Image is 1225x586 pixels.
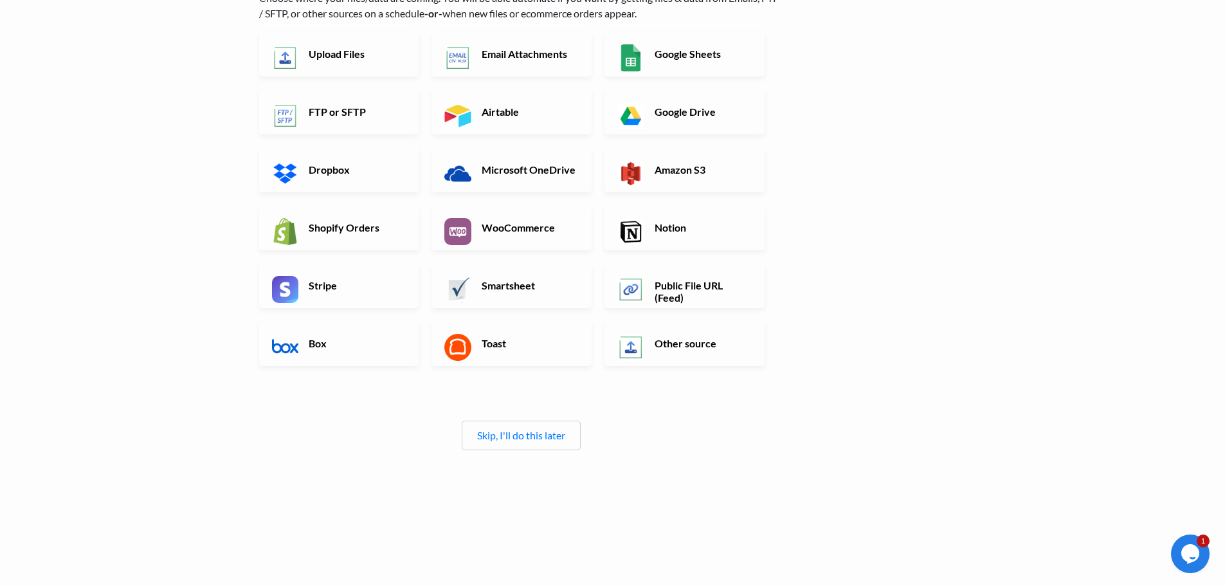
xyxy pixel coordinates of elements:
h6: WooCommerce [478,221,579,233]
a: Google Drive [604,89,765,134]
h6: Smartsheet [478,279,579,291]
img: Shopify App & API [272,218,299,245]
img: Public File URL App & API [617,276,644,303]
a: Google Sheets [604,32,765,77]
a: WooCommerce [431,205,592,250]
h6: Shopify Orders [305,221,406,233]
h6: Google Drive [651,105,752,118]
img: Google Sheets App & API [617,44,644,71]
h6: Upload Files [305,48,406,60]
h6: Email Attachments [478,48,579,60]
h6: Box [305,337,406,349]
a: Stripe [259,263,419,308]
img: Toast App & API [444,334,471,361]
a: Notion [604,205,765,250]
b: -or- [424,7,442,19]
img: Box App & API [272,334,299,361]
img: Email New CSV or XLSX File App & API [444,44,471,71]
a: Dropbox [259,147,419,192]
a: Amazon S3 [604,147,765,192]
a: Shopify Orders [259,205,419,250]
h6: Dropbox [305,163,406,176]
img: Other Source App & API [617,334,644,361]
img: Stripe App & API [272,276,299,303]
img: Upload Files App & API [272,44,299,71]
h6: Other source [651,337,752,349]
h6: Microsoft OneDrive [478,163,579,176]
h6: Notion [651,221,752,233]
h6: Airtable [478,105,579,118]
h6: Amazon S3 [651,163,752,176]
h6: Public File URL (Feed) [651,279,752,304]
img: Smartsheet App & API [444,276,471,303]
a: Upload Files [259,32,419,77]
a: Box [259,321,419,366]
iframe: chat widget [1171,535,1212,573]
img: FTP or SFTP App & API [272,102,299,129]
h6: Google Sheets [651,48,752,60]
img: Amazon S3 App & API [617,160,644,187]
h6: Toast [478,337,579,349]
img: Airtable App & API [444,102,471,129]
a: Airtable [431,89,592,134]
a: Email Attachments [431,32,592,77]
img: Dropbox App & API [272,160,299,187]
img: Microsoft OneDrive App & API [444,160,471,187]
a: Public File URL (Feed) [604,263,765,308]
img: Google Drive App & API [617,102,644,129]
a: Smartsheet [431,263,592,308]
img: WooCommerce App & API [444,218,471,245]
h6: FTP or SFTP [305,105,406,118]
a: Other source [604,321,765,366]
a: Skip, I'll do this later [477,429,565,441]
h6: Stripe [305,279,406,291]
a: FTP or SFTP [259,89,419,134]
img: Notion App & API [617,218,644,245]
a: Microsoft OneDrive [431,147,592,192]
a: Toast [431,321,592,366]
